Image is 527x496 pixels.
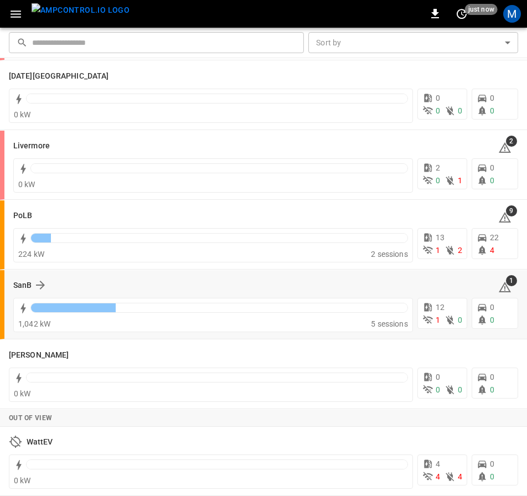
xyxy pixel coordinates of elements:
span: 4 [436,472,440,481]
span: 0 [490,373,494,381]
img: ampcontrol.io logo [32,3,130,17]
button: set refresh interval [453,5,471,23]
span: 0 kW [18,180,35,189]
span: 0 [490,94,494,102]
span: 0 [490,459,494,468]
span: 2 [458,246,462,255]
h6: Vernon [9,349,69,361]
span: 0 [458,385,462,394]
strong: Out of View [9,414,52,422]
span: 0 [490,316,494,324]
span: 9 [506,205,517,216]
span: 4 [490,246,494,255]
span: 1 [436,246,440,255]
div: profile-icon [503,5,521,23]
span: 12 [436,303,445,312]
span: 0 [490,303,494,312]
h6: Karma Center [9,70,108,82]
span: 1 [436,316,440,324]
span: 0 [490,385,494,394]
span: 0 [436,385,440,394]
span: 1,042 kW [18,319,50,328]
span: 2 sessions [371,250,408,259]
h6: WattEV [27,436,53,448]
span: 22 [490,233,499,242]
span: 4 [458,472,462,481]
h6: SanB [13,280,32,292]
span: 0 [436,94,440,102]
span: 4 [436,459,440,468]
span: 2 [436,163,440,172]
span: 0 [436,106,440,115]
span: 5 sessions [371,319,408,328]
span: 224 kW [18,250,44,259]
h6: Livermore [13,140,50,152]
span: 0 [458,316,462,324]
span: 0 [490,106,494,115]
span: 1 [506,275,517,286]
span: 0 [490,176,494,185]
span: 0 kW [14,389,31,398]
span: 0 [490,472,494,481]
span: 0 [458,106,462,115]
span: 0 [490,163,494,172]
span: 1 [458,176,462,185]
span: 0 kW [14,476,31,485]
span: 0 kW [14,110,31,119]
span: 0 [436,373,440,381]
span: 13 [436,233,445,242]
span: just now [465,4,498,15]
span: 2 [506,136,517,147]
span: 0 [436,176,440,185]
h6: PoLB [13,210,32,222]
